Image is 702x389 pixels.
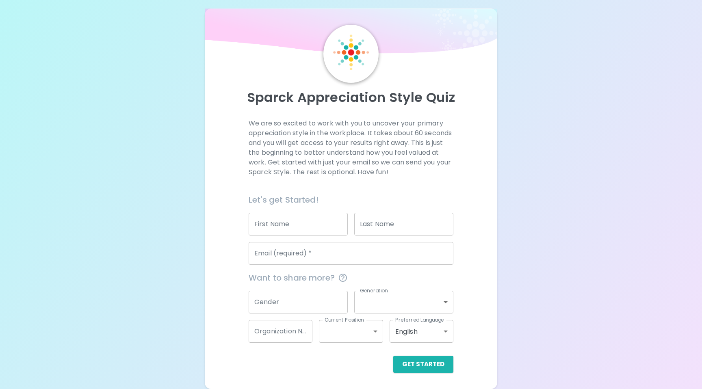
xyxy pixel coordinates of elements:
[338,273,348,283] svg: This information is completely confidential and only used for aggregated appreciation studies at ...
[325,316,364,323] label: Current Position
[249,119,453,177] p: We are so excited to work with you to uncover your primary appreciation style in the workplace. I...
[205,9,497,57] img: wave
[214,89,487,106] p: Sparck Appreciation Style Quiz
[390,320,453,343] div: English
[393,356,453,373] button: Get Started
[395,316,444,323] label: Preferred Language
[333,35,369,70] img: Sparck Logo
[249,193,453,206] h6: Let's get Started!
[249,271,453,284] span: Want to share more?
[360,287,388,294] label: Generation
